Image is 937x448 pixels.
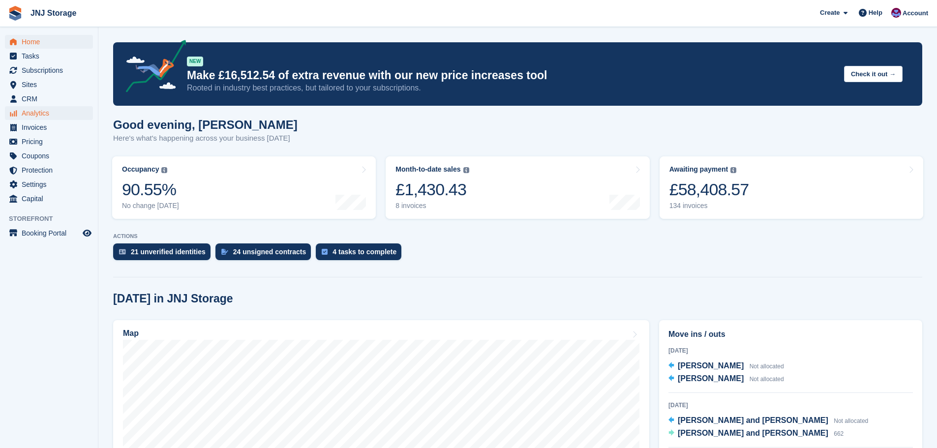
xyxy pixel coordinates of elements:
[395,202,469,210] div: 8 invoices
[869,8,882,18] span: Help
[119,249,126,255] img: verify_identity-adf6edd0f0f0b5bbfe63781bf79b02c33cf7c696d77639b501bdc392416b5a36.svg
[22,178,81,191] span: Settings
[131,248,206,256] div: 21 unverified identities
[187,83,836,93] p: Rooted in industry best practices, but tailored to your subscriptions.
[22,63,81,77] span: Subscriptions
[187,68,836,83] p: Make £16,512.54 of extra revenue with our new price increases tool
[668,427,844,440] a: [PERSON_NAME] and [PERSON_NAME] 662
[113,243,215,265] a: 21 unverified identities
[5,49,93,63] a: menu
[316,243,406,265] a: 4 tasks to complete
[122,179,179,200] div: 90.55%
[678,361,744,370] span: [PERSON_NAME]
[215,243,316,265] a: 24 unsigned contracts
[113,133,298,144] p: Here's what's happening across your business [DATE]
[221,249,228,255] img: contract_signature_icon-13c848040528278c33f63329250d36e43548de30e8caae1d1a13099fd9432cc5.svg
[463,167,469,173] img: icon-info-grey-7440780725fd019a000dd9b08b2336e03edf1995a4989e88bcd33f0948082b44.svg
[5,106,93,120] a: menu
[395,179,469,200] div: £1,430.43
[5,192,93,206] a: menu
[5,226,93,240] a: menu
[22,135,81,149] span: Pricing
[5,35,93,49] a: menu
[891,8,901,18] img: Jonathan Scrase
[122,165,159,174] div: Occupancy
[112,156,376,219] a: Occupancy 90.55% No change [DATE]
[669,165,728,174] div: Awaiting payment
[123,329,139,338] h2: Map
[5,135,93,149] a: menu
[161,167,167,173] img: icon-info-grey-7440780725fd019a000dd9b08b2336e03edf1995a4989e88bcd33f0948082b44.svg
[22,78,81,91] span: Sites
[668,401,913,410] div: [DATE]
[669,179,749,200] div: £58,408.57
[113,233,922,239] p: ACTIONS
[5,149,93,163] a: menu
[395,165,460,174] div: Month-to-date sales
[322,249,328,255] img: task-75834270c22a3079a89374b754ae025e5fb1db73e45f91037f5363f120a921f8.svg
[5,78,93,91] a: menu
[668,373,784,386] a: [PERSON_NAME] Not allocated
[22,163,81,177] span: Protection
[9,214,98,224] span: Storefront
[678,429,828,437] span: [PERSON_NAME] and [PERSON_NAME]
[8,6,23,21] img: stora-icon-8386f47178a22dfd0bd8f6a31ec36ba5ce8667c1dd55bd0f319d3a0aa187defe.svg
[660,156,923,219] a: Awaiting payment £58,408.57 134 invoices
[5,178,93,191] a: menu
[22,49,81,63] span: Tasks
[730,167,736,173] img: icon-info-grey-7440780725fd019a000dd9b08b2336e03edf1995a4989e88bcd33f0948082b44.svg
[22,92,81,106] span: CRM
[332,248,396,256] div: 4 tasks to complete
[22,120,81,134] span: Invoices
[113,292,233,305] h2: [DATE] in JNJ Storage
[5,63,93,77] a: menu
[5,120,93,134] a: menu
[187,57,203,66] div: NEW
[669,202,749,210] div: 134 invoices
[22,149,81,163] span: Coupons
[678,374,744,383] span: [PERSON_NAME]
[5,163,93,177] a: menu
[22,226,81,240] span: Booking Portal
[122,202,179,210] div: No change [DATE]
[22,35,81,49] span: Home
[22,106,81,120] span: Analytics
[668,346,913,355] div: [DATE]
[81,227,93,239] a: Preview store
[668,329,913,340] h2: Move ins / outs
[5,92,93,106] a: menu
[113,118,298,131] h1: Good evening, [PERSON_NAME]
[750,363,784,370] span: Not allocated
[678,416,828,424] span: [PERSON_NAME] and [PERSON_NAME]
[834,430,844,437] span: 662
[233,248,306,256] div: 24 unsigned contracts
[903,8,928,18] span: Account
[22,192,81,206] span: Capital
[668,360,784,373] a: [PERSON_NAME] Not allocated
[844,66,903,82] button: Check it out →
[27,5,80,21] a: JNJ Storage
[386,156,649,219] a: Month-to-date sales £1,430.43 8 invoices
[820,8,840,18] span: Create
[834,418,868,424] span: Not allocated
[118,40,186,96] img: price-adjustments-announcement-icon-8257ccfd72463d97f412b2fc003d46551f7dbcb40ab6d574587a9cd5c0d94...
[668,415,868,427] a: [PERSON_NAME] and [PERSON_NAME] Not allocated
[750,376,784,383] span: Not allocated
